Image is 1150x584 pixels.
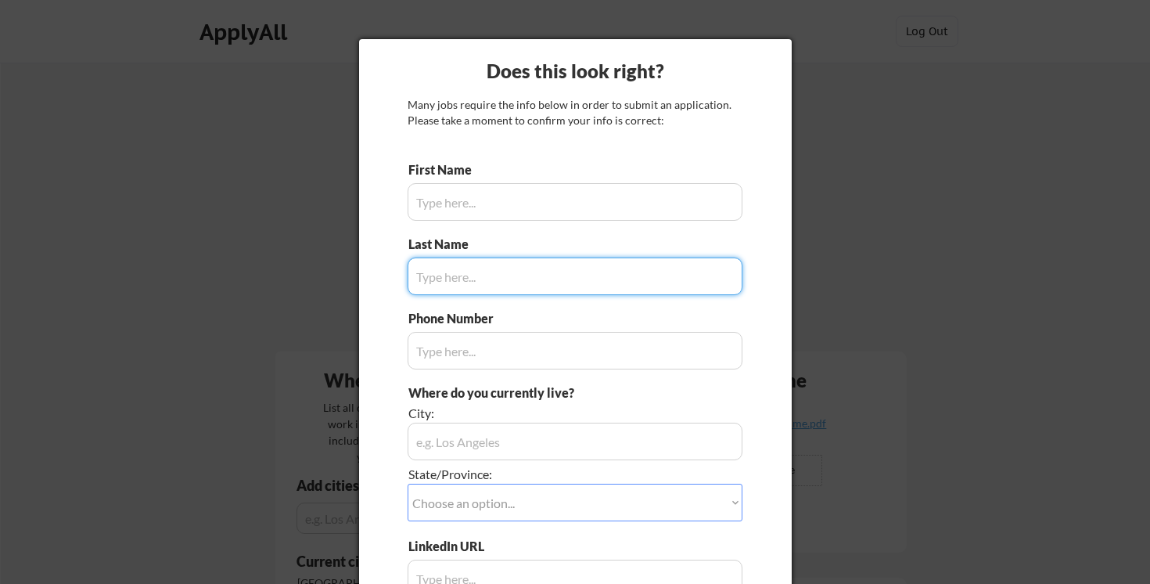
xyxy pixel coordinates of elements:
div: First Name [408,161,484,178]
input: Type here... [408,258,742,295]
input: Type here... [408,332,742,370]
div: City: [408,405,655,422]
div: LinkedIn URL [408,538,525,555]
div: State/Province: [408,466,655,483]
input: Type here... [408,183,742,221]
div: Does this look right? [359,58,792,85]
input: e.g. Los Angeles [408,423,742,460]
div: Where do you currently live? [408,384,655,402]
div: Many jobs require the info below in order to submit an application. Please take a moment to confi... [408,97,742,128]
div: Last Name [408,236,484,253]
div: Phone Number [408,310,502,327]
